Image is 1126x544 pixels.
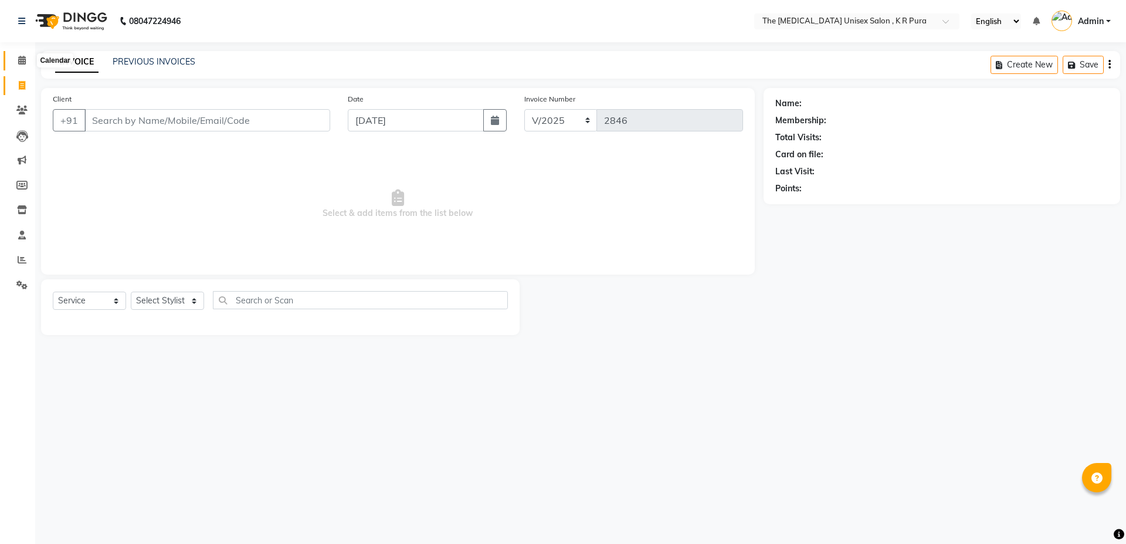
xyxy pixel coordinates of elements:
button: Save [1063,56,1104,74]
div: Card on file: [775,148,823,161]
div: Last Visit: [775,165,815,178]
button: +91 [53,109,86,131]
span: Admin [1078,15,1104,28]
div: Name: [775,97,802,110]
label: Client [53,94,72,104]
b: 08047224946 [129,5,181,38]
input: Search by Name/Mobile/Email/Code [84,109,330,131]
label: Invoice Number [524,94,575,104]
a: PREVIOUS INVOICES [113,56,195,67]
div: Calendar [37,53,73,67]
div: Membership: [775,114,826,127]
button: Create New [991,56,1058,74]
img: logo [30,5,110,38]
span: Select & add items from the list below [53,146,743,263]
input: Search or Scan [213,291,508,309]
img: Admin [1052,11,1072,31]
div: Total Visits: [775,131,822,144]
label: Date [348,94,364,104]
div: Points: [775,183,802,195]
